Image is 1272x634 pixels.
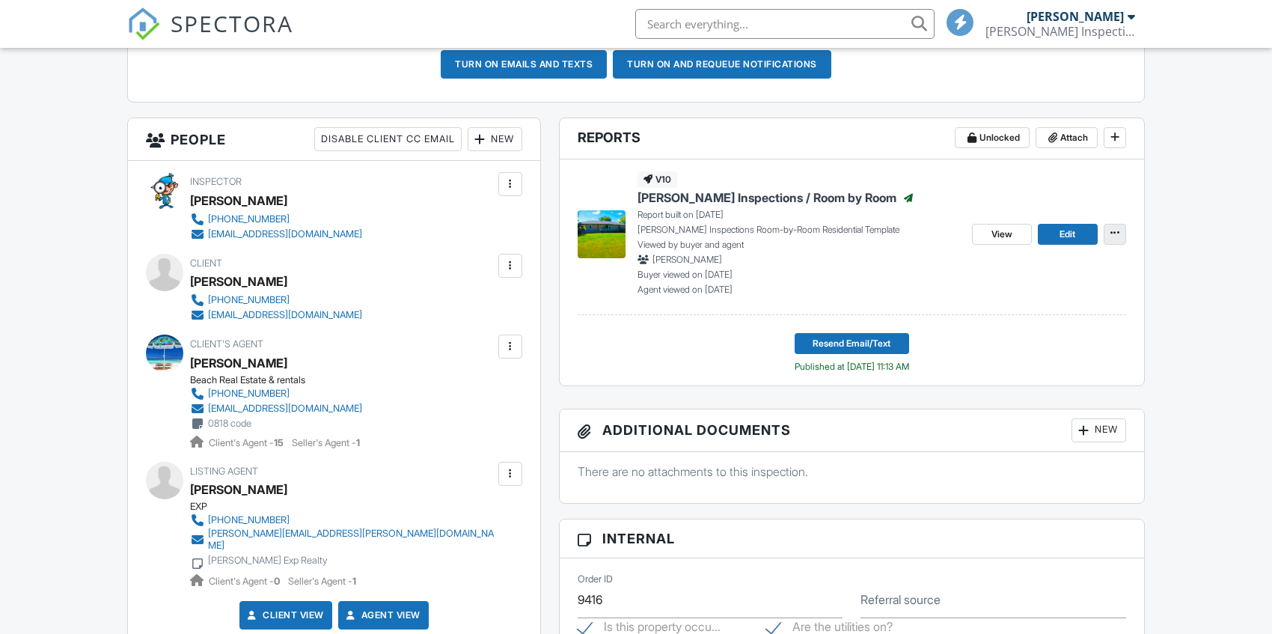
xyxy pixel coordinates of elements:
button: Turn on and Requeue Notifications [613,50,831,79]
strong: 15 [274,437,284,448]
div: Beach Real Estate & rentals [190,374,374,386]
h3: People [128,118,540,161]
div: New [1071,418,1126,442]
div: [PHONE_NUMBER] [208,388,290,400]
div: EXP [190,501,507,513]
span: Client's Agent - [209,576,282,587]
span: Seller's Agent - [292,437,360,448]
a: [PERSON_NAME][EMAIL_ADDRESS][PERSON_NAME][DOMAIN_NAME] [190,528,495,552]
span: Listing Agent [190,466,258,477]
button: Turn on emails and texts [441,50,607,79]
p: There are no attachments to this inspection. [578,463,1126,480]
div: [PHONE_NUMBER] [208,294,290,306]
div: [EMAIL_ADDRESS][DOMAIN_NAME] [208,403,362,415]
label: Referral source [860,591,941,608]
h3: Additional Documents [560,409,1144,452]
a: [PHONE_NUMBER] [190,293,362,308]
div: [PHONE_NUMBER] [208,213,290,225]
span: Client [190,257,222,269]
div: [PERSON_NAME] Exp Realty [208,555,328,567]
a: Agent View [343,608,421,623]
strong: 1 [356,437,360,448]
div: [PERSON_NAME][EMAIL_ADDRESS][PERSON_NAME][DOMAIN_NAME] [208,528,495,552]
div: Kloeker Inspections [985,24,1135,39]
a: Client View [245,608,324,623]
span: Client's Agent - [209,437,286,448]
a: [EMAIL_ADDRESS][DOMAIN_NAME] [190,401,362,416]
a: [PERSON_NAME] [190,352,287,374]
div: [EMAIL_ADDRESS][DOMAIN_NAME] [208,309,362,321]
strong: 1 [352,576,356,587]
h3: Internal [560,519,1144,558]
a: [PHONE_NUMBER] [190,386,362,401]
span: Seller's Agent - [288,576,356,587]
a: SPECTORA [127,20,293,52]
input: Search everything... [635,9,935,39]
div: New [468,127,522,151]
span: Inspector [190,176,242,187]
div: [EMAIL_ADDRESS][DOMAIN_NAME] [208,228,362,240]
label: Order ID [578,573,613,586]
div: [PERSON_NAME] [190,189,287,212]
span: Client's Agent [190,338,263,350]
div: [PERSON_NAME] [1027,9,1124,24]
a: [EMAIL_ADDRESS][DOMAIN_NAME] [190,227,362,242]
a: [PHONE_NUMBER] [190,513,495,528]
a: [PERSON_NAME] [190,478,287,501]
div: [PERSON_NAME] [190,270,287,293]
a: [EMAIL_ADDRESS][DOMAIN_NAME] [190,308,362,323]
div: 0818 code [208,418,251,430]
img: The Best Home Inspection Software - Spectora [127,7,160,40]
div: Disable Client CC Email [314,127,462,151]
span: SPECTORA [171,7,293,39]
div: [PHONE_NUMBER] [208,514,290,526]
strong: 0 [274,576,280,587]
a: [PHONE_NUMBER] [190,212,362,227]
